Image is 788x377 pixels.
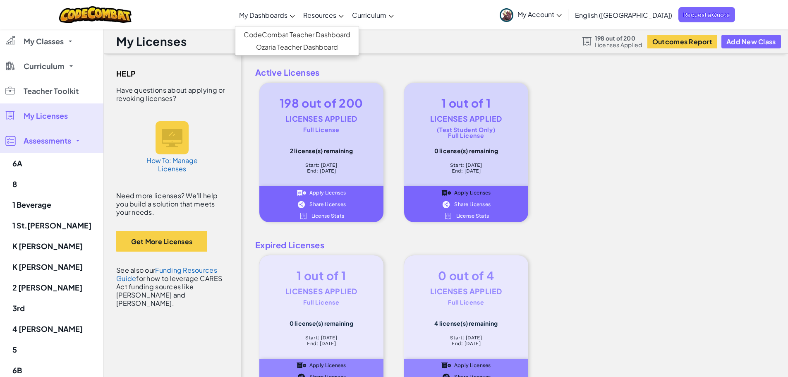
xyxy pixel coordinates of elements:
a: Ozaria Teacher Dashboard [235,41,359,53]
span: License Stats [456,214,489,219]
a: How To: Manage Licenses [141,113,203,181]
span: Share Licenses [454,202,491,207]
div: 2 license(s) remaining [272,147,371,154]
span: Curriculum [24,62,65,70]
div: Start: [DATE] [417,335,516,341]
img: IconLicense_White.svg [299,212,308,220]
a: Funding Resources Guide [116,266,217,283]
div: Full License [272,299,371,305]
span: Apply Licenses [309,190,346,195]
div: End: [DATE] [272,168,371,174]
div: Need more licenses? We'll help you build a solution that meets your needs. [116,192,228,216]
img: IconApplyLicenses_Black.svg [441,362,451,369]
div: Start: [DATE] [272,162,371,168]
div: Licenses Applied [417,283,516,299]
div: Full License [417,132,516,138]
div: End: [DATE] [417,341,516,346]
div: (Test Student Only) [417,127,516,132]
div: Full License [272,127,371,132]
div: 1 out of 1 [417,95,516,111]
div: Start: [DATE] [417,162,516,168]
span: Help [116,67,136,80]
div: 0 out of 4 [417,268,516,283]
div: 198 out of 200 [272,95,371,111]
button: Get More Licenses [116,231,207,252]
span: Apply Licenses [454,190,491,195]
span: My Licenses [24,112,68,120]
div: Licenses Applied [272,111,371,127]
a: Request a Quote [678,7,735,22]
div: Licenses Applied [417,111,516,127]
img: IconShare_White.svg [297,201,306,208]
span: Expired Licenses [249,239,780,251]
img: IconApplyLicenses_Black.svg [441,189,451,197]
h5: How To: Manage Licenses [145,156,199,173]
span: Resources [303,11,336,19]
a: English ([GEOGRAPHIC_DATA]) [571,4,676,26]
div: Full License [417,299,516,305]
img: avatar [500,8,513,22]
a: CodeCombat Teacher Dashboard [235,29,359,41]
button: Add New Class [721,35,781,48]
span: Apply Licenses [454,363,491,368]
span: Share Licenses [309,202,346,207]
div: 0 license(s) remaining [417,147,516,154]
div: Licenses Applied [272,283,371,299]
span: English ([GEOGRAPHIC_DATA]) [575,11,672,19]
button: Outcomes Report [647,35,717,48]
a: My Account [496,2,566,28]
span: My Account [517,10,562,19]
img: IconShare_White.svg [441,201,451,208]
span: Licenses Applied [595,41,642,48]
span: My Dashboards [239,11,287,19]
span: Active Licenses [249,66,780,79]
img: CodeCombat logo [59,6,132,23]
a: Resources [299,4,348,26]
img: IconApplyLicenses_Black.svg [297,362,306,369]
a: Curriculum [348,4,398,26]
div: 0 license(s) remaining [272,320,371,327]
div: 4 license(s) remaining [417,320,516,327]
div: Start: [DATE] [272,335,371,341]
div: See also our for how to leverage CARES Act funding sources like [PERSON_NAME] and [PERSON_NAME]. [116,266,228,307]
h1: My Licenses [116,34,187,49]
div: End: [DATE] [272,341,371,346]
span: 198 out of 200 [595,35,642,41]
div: End: [DATE] [417,168,516,174]
span: Apply Licenses [309,363,346,368]
img: IconApplyLicenses_White.svg [297,189,306,197]
div: Have questions about applying or revoking licenses? [116,86,228,103]
div: 1 out of 1 [272,268,371,283]
span: Teacher Toolkit [24,87,79,95]
span: License Stats [311,214,345,219]
a: My Dashboards [235,4,299,26]
span: Assessments [24,137,71,144]
span: Curriculum [352,11,386,19]
img: IconLicense_White.svg [443,212,453,220]
span: My Classes [24,38,64,45]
